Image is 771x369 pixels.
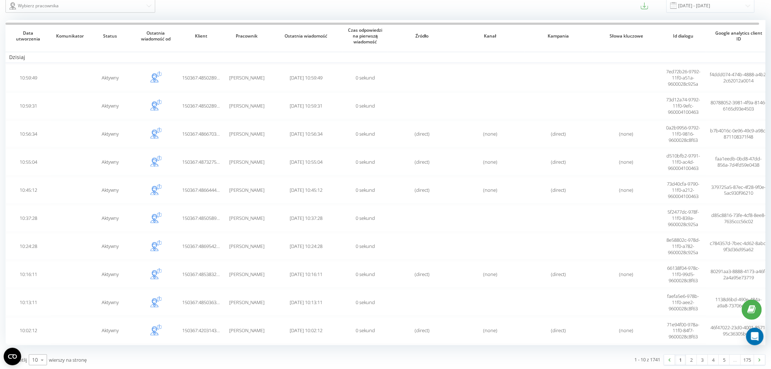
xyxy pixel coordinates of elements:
[56,33,82,39] span: Komunikator
[4,348,21,365] button: Open CMP widget
[87,93,133,119] td: Aktywny
[182,187,227,193] span: 150367:48664442658
[415,187,430,193] span: (direct)
[5,149,51,175] td: 10:55:04
[182,74,227,81] span: 150367:48502897348
[229,299,265,306] span: [PERSON_NAME]
[551,159,566,165] span: (direct)
[343,149,388,175] td: 0 sekund
[668,209,699,228] span: 5f2477dc-978f-11f0-839a-9600028c925a
[87,65,133,91] td: Aktywny
[619,271,634,277] span: (none)
[666,96,700,115] span: 73d12a74-9792-11f0-9efc-960004100463
[741,355,754,365] a: 175
[5,261,51,288] td: 10:16:11
[182,102,227,109] span: 150367:48502897395
[415,271,430,277] span: (direct)
[713,30,765,42] span: Google analytics client ID
[5,93,51,119] td: 10:59:31
[666,68,701,87] span: 7ed72b26-9792-11f0-a51a-9600028c925a
[711,268,767,281] span: 80291aa3-8888-4173-a46f-2a4a95e73719
[87,121,133,147] td: Aktywny
[138,30,173,42] span: Ostatnia wiadomość od
[343,65,388,91] td: 0 sekund
[483,327,497,334] span: (none)
[730,355,741,365] div: …
[290,299,322,306] span: [DATE] 10:13:11
[290,243,322,249] span: [DATE] 10:24:28
[711,324,767,337] span: 46f47022-23d0-4001-8571-95c36305bd25
[49,357,87,363] span: wierszy na stronę
[5,177,51,203] td: 10:45:12
[551,327,566,334] span: (direct)
[87,149,133,175] td: Aktywny
[87,205,133,232] td: Aktywny
[87,177,133,203] td: Aktywny
[675,355,686,365] a: 1
[531,33,586,39] span: Kampania
[483,131,497,137] span: (none)
[182,299,227,306] span: 150367:48503633488
[343,317,388,344] td: 0 sekund
[182,215,227,221] span: 150367:48505891043
[343,177,388,203] td: 0 sekund
[395,33,449,39] span: Źródło
[343,93,388,119] td: 0 sekund
[229,102,265,109] span: [PERSON_NAME]
[87,317,133,344] td: Aktywny
[667,321,700,340] span: 71e94f00-978a-11f0-84f7-9600028c8f63
[668,293,699,312] span: faefa5e6-978b-11f0-aee2-9600028c8f63
[667,152,700,171] span: d510bfb2-9791-11f0-ac4d-960004100463
[711,99,767,112] span: 80788052-3981-4f9a-8146-6165d93e4503
[11,30,46,42] span: Data utworzenia
[229,74,265,81] span: [PERSON_NAME]
[697,355,708,365] a: 3
[667,237,700,256] span: 8e58802c-978d-11f0-a782-9600028c925a
[746,328,764,345] div: Open Intercom Messenger
[184,33,219,39] span: Klient
[229,131,265,137] span: [PERSON_NAME]
[712,212,766,225] span: d85c8816-73fe-4cf8-8ee8-7635ccc56c02
[87,261,133,288] td: Aktywny
[5,205,51,232] td: 10:37:28
[290,215,322,221] span: [DATE] 10:37:28
[229,271,265,277] span: [PERSON_NAME]
[463,33,517,39] span: Kanał
[290,327,322,334] span: [DATE] 10:02:12
[712,184,766,197] span: 379725a5-87ec-4f28-9f0e-5ac930f96210
[9,1,145,10] div: Wybierz pracownika
[182,243,227,249] span: 150367:48695428523
[229,243,265,249] span: [PERSON_NAME]
[711,127,767,140] span: b7b4016c-0e96-49c9-a98c-871108371f48
[483,271,497,277] span: (none)
[716,155,762,168] span: faa1eedb-0bd8-47dd-856a-7d4fd59e0438
[343,233,388,260] td: 0 sekund
[230,33,264,39] span: Pracownik
[719,355,730,365] a: 5
[619,159,634,165] span: (none)
[5,121,51,147] td: 10:56:34
[619,131,634,137] span: (none)
[5,233,51,260] td: 10:24:28
[708,355,719,365] a: 4
[290,102,322,109] span: [DATE] 10:59:31
[666,124,700,143] span: 0a2b9956-9792-11f0-9816-9600028c8f63
[229,187,265,193] span: [PERSON_NAME]
[348,27,383,44] span: Czas odpowiedzi na pierwszą wiadomość
[290,131,322,137] span: [DATE] 10:56:34
[686,355,697,365] a: 2
[343,289,388,316] td: 0 sekund
[666,33,701,39] span: Id dialogu
[483,187,497,193] span: (none)
[343,121,388,147] td: 0 sekund
[551,187,566,193] span: (direct)
[551,131,566,137] span: (direct)
[290,271,322,277] span: [DATE] 10:16:11
[716,296,762,309] span: 1138d6bd-490e-484a-a9a8-73706c9b7b41
[229,215,265,221] span: [PERSON_NAME]
[415,327,430,334] span: (direct)
[32,356,38,364] div: 10
[710,240,767,253] span: c784357d-7bec-4d62-8abc-9f3d36d95a62
[290,74,322,81] span: [DATE] 10:59:49
[5,317,51,344] td: 10:02:12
